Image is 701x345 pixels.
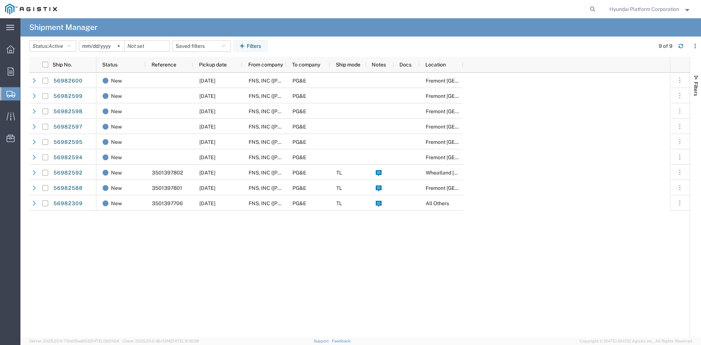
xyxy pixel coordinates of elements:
[292,62,320,68] span: To company
[49,43,63,49] span: Active
[426,93,499,99] span: Fremont DC
[426,108,499,114] span: Fremont DC
[249,108,377,114] span: FNS, INC (Harmon)(C/O Hyundai Corporation)
[111,134,122,150] span: New
[152,170,183,176] span: 3501397802
[426,124,499,130] span: Fremont DC
[29,40,76,52] button: Status:Active
[249,78,377,84] span: FNS, INC (Harmon)(C/O Hyundai Corporation)
[332,339,350,343] a: Feedback
[172,40,231,52] button: Saved filters
[426,154,499,160] span: Fremont DC
[53,137,83,148] a: 56982595
[199,185,215,191] span: 10/01/2025
[292,93,306,99] span: PG&E
[125,41,169,51] input: Not set
[426,200,449,206] span: All Others
[249,139,377,145] span: FNS, INC (Harmon)(C/O Hyundai Corporation)
[399,62,411,68] span: Docs
[171,339,199,343] span: [DATE] 10:16:38
[292,78,306,84] span: PG&E
[111,104,122,119] span: New
[29,339,119,343] span: Server: 2025.20.0-710e05ee653
[336,200,342,206] span: TL
[199,170,215,176] span: 10/01/2025
[29,18,97,37] h4: Shipment Manager
[152,200,183,206] span: 3501397706
[79,41,124,51] input: Not set
[292,108,306,114] span: PG&E
[336,185,342,191] span: TL
[199,78,215,84] span: 09/30/2025
[199,108,215,114] span: 09/30/2025
[53,167,83,179] a: 56982592
[199,154,215,160] span: 09/30/2025
[233,40,268,52] button: Filters
[111,150,122,165] span: New
[336,62,360,68] span: Ship mode
[5,4,57,15] img: logo
[249,185,377,191] span: FNS, INC (Harmon)(C/O Hyundai Corporation)
[53,106,83,118] a: 56982598
[102,62,118,68] span: Status
[693,82,699,96] span: Filters
[292,200,306,206] span: PG&E
[111,119,122,134] span: New
[426,170,505,176] span: Wheatland DC
[249,200,377,206] span: FNS, INC (Harmon)(C/O Hyundai Corporation)
[426,185,499,191] span: Fremont DC
[426,78,499,84] span: Fremont DC
[292,139,306,145] span: PG&E
[53,121,83,133] a: 56982597
[122,339,199,343] span: Client: 2025.20.0-8b113f4
[659,42,673,50] div: 9 of 9
[249,124,377,130] span: FNS, INC (Harmon)(C/O Hyundai Corporation)
[292,185,306,191] span: PG&E
[53,183,83,194] a: 56982588
[292,170,306,176] span: PG&E
[53,198,83,210] a: 56982309
[111,88,122,104] span: New
[89,339,119,343] span: [DATE] 09:51:04
[152,62,176,68] span: Reference
[53,91,83,102] a: 56982599
[609,5,691,14] button: Hyundai Platform Corporation
[199,200,215,206] span: 10/01/2025
[111,73,122,88] span: New
[248,62,283,68] span: From company
[111,180,122,196] span: New
[292,154,306,160] span: PG&E
[53,152,83,164] a: 56982594
[249,154,377,160] span: FNS, INC (Harmon)(C/O Hyundai Corporation)
[372,62,386,68] span: Notes
[199,124,215,130] span: 09/30/2025
[249,93,377,99] span: FNS, INC (Harmon)(C/O Hyundai Corporation)
[53,62,72,68] span: Ship No.
[425,62,446,68] span: Location
[292,124,306,130] span: PG&E
[609,5,679,13] span: Hyundai Platform Corporation
[336,170,342,176] span: TL
[249,170,377,176] span: FNS, INC (Harmon)(C/O Hyundai Corporation)
[314,339,332,343] a: Support
[199,93,215,99] span: 09/30/2025
[111,165,122,180] span: New
[199,62,227,68] span: Pickup date
[111,196,122,211] span: New
[53,75,83,87] a: 56982600
[199,139,215,145] span: 09/30/2025
[580,338,692,344] span: Copyright © [DATE]-[DATE] Agistix Inc., All Rights Reserved
[152,185,182,191] span: 3501397801
[426,139,499,145] span: Fremont DC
